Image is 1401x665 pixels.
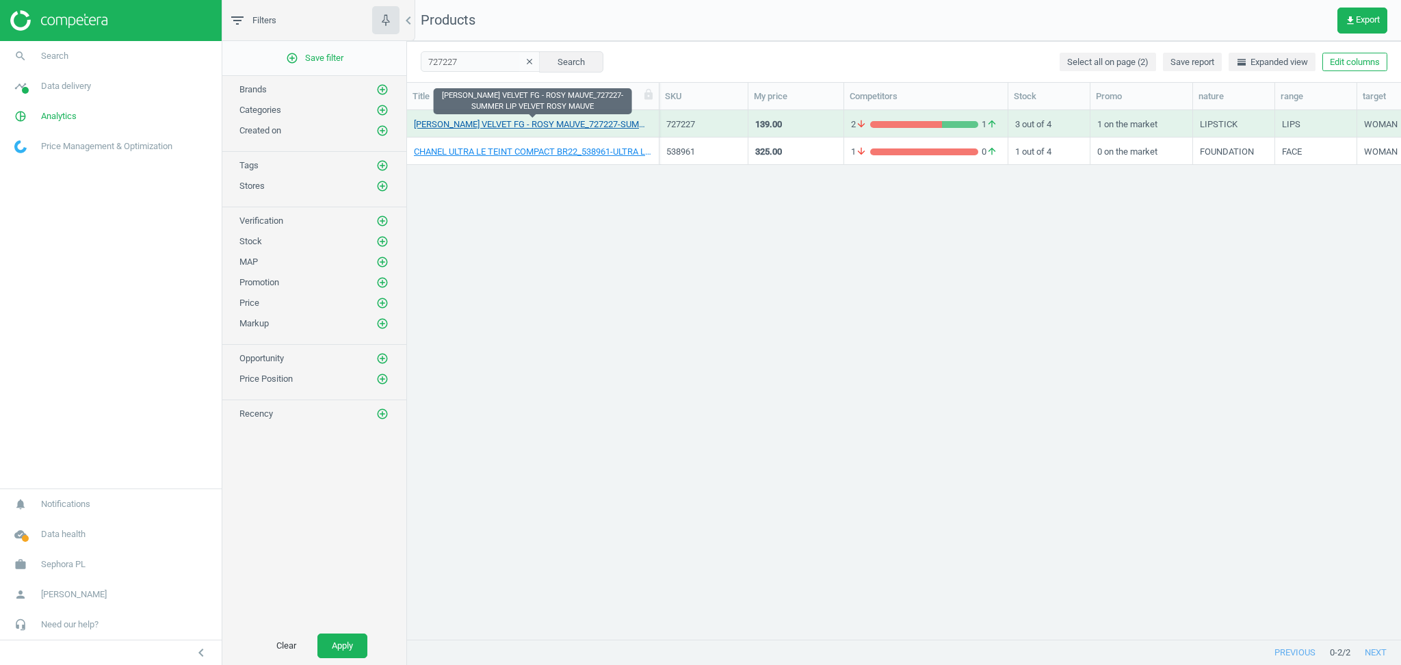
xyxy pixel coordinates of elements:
[421,12,475,28] span: Products
[239,353,284,363] span: Opportunity
[239,298,259,308] span: Price
[376,296,389,310] button: add_circle_outline
[239,125,281,135] span: Created on
[1364,118,1398,135] div: WOMAN
[1170,56,1214,68] span: Save report
[851,146,870,158] span: 1
[1337,8,1387,34] button: get_appExport
[1260,640,1330,665] button: previous
[239,160,259,170] span: Tags
[856,146,867,158] i: arrow_downward
[41,80,91,92] span: Data delivery
[376,235,389,248] button: add_circle_outline
[239,277,279,287] span: Promotion
[414,118,652,131] a: [PERSON_NAME] VELVET FG - ROSY MAUVE_727227-SUMMER LIP VELVET ROSY MAUVE
[376,159,389,172] button: add_circle_outline
[8,73,34,99] i: timeline
[376,125,389,137] i: add_circle_outline
[376,276,389,289] i: add_circle_outline
[8,103,34,129] i: pie_chart_outlined
[755,146,782,158] div: 325.00
[8,491,34,517] i: notifications
[1097,112,1186,135] div: 1 on the market
[376,352,389,365] button: add_circle_outline
[376,124,389,138] button: add_circle_outline
[754,90,838,103] div: My price
[851,118,870,131] span: 2
[1067,56,1149,68] span: Select all on page (2)
[239,236,262,246] span: Stock
[41,588,107,601] span: [PERSON_NAME]
[665,90,742,103] div: SKU
[8,43,34,69] i: search
[262,634,311,658] button: Clear
[376,297,389,309] i: add_circle_outline
[376,179,389,193] button: add_circle_outline
[421,51,540,72] input: SKU/Title search
[1014,90,1084,103] div: Stock
[376,276,389,289] button: add_circle_outline
[239,216,283,226] span: Verification
[376,235,389,248] i: add_circle_outline
[1322,53,1387,72] button: Edit columns
[400,12,417,29] i: chevron_left
[539,51,603,72] button: Search
[519,53,540,72] button: clear
[41,50,68,62] span: Search
[1199,90,1269,103] div: nature
[286,52,298,64] i: add_circle_outline
[1060,53,1156,72] button: Select all on page (2)
[856,118,867,131] i: arrow_downward
[239,105,281,115] span: Categories
[1097,139,1186,163] div: 0 on the market
[239,181,265,191] span: Stores
[1096,90,1187,103] div: Promo
[376,159,389,172] i: add_circle_outline
[252,14,276,27] span: Filters
[193,644,209,661] i: chevron_left
[1364,146,1398,163] div: WOMAN
[239,408,273,419] span: Recency
[229,12,246,29] i: filter_list
[666,146,741,158] div: 538961
[8,582,34,608] i: person
[434,88,632,114] div: [PERSON_NAME] VELVET FG - ROSY MAUVE_727227-SUMMER LIP VELVET ROSY MAUVE
[8,521,34,547] i: cloud_done
[376,317,389,330] button: add_circle_outline
[986,118,997,131] i: arrow_upward
[376,180,389,192] i: add_circle_outline
[1281,90,1351,103] div: range
[184,644,218,662] button: chevron_left
[239,84,267,94] span: Brands
[1200,146,1254,163] div: FOUNDATION
[239,318,269,328] span: Markup
[376,373,389,385] i: add_circle_outline
[1015,139,1083,163] div: 1 out of 4
[14,140,27,153] img: wGWNvw8QSZomAAAAABJRU5ErkJggg==
[1342,647,1350,659] span: / 2
[525,57,534,66] i: clear
[8,551,34,577] i: work
[376,104,389,116] i: add_circle_outline
[1330,647,1342,659] span: 0 - 2
[414,146,652,158] a: CHANEL ULTRA LE TEINT COMPACT BR22_538961-ULTRA LE TEINT COMPACT BR22
[1236,56,1308,68] span: Expanded view
[286,52,343,64] span: Save filter
[239,257,258,267] span: MAP
[239,374,293,384] span: Price Position
[376,214,389,228] button: add_circle_outline
[1015,112,1083,135] div: 3 out of 4
[317,634,367,658] button: Apply
[413,90,653,103] div: Title
[376,352,389,365] i: add_circle_outline
[8,612,34,638] i: headset_mic
[376,83,389,96] i: add_circle_outline
[755,118,782,131] div: 139.00
[376,103,389,117] button: add_circle_outline
[376,215,389,227] i: add_circle_outline
[1282,146,1302,163] div: FACE
[850,90,1002,103] div: Competitors
[41,140,172,153] span: Price Management & Optimization
[666,118,741,131] div: 727227
[41,618,99,631] span: Need our help?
